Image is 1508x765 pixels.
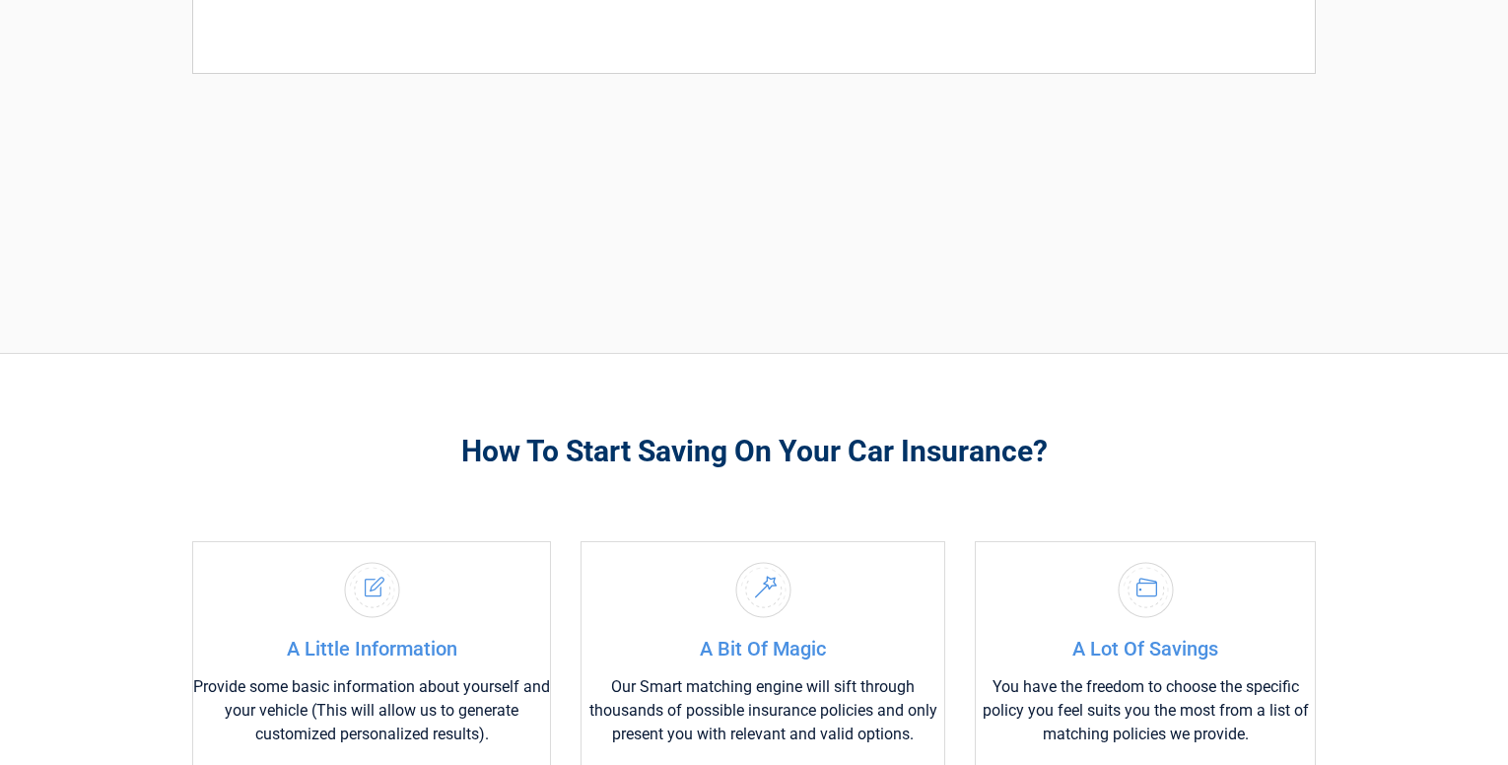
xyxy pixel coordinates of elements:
p: Our Smart matching engine will sift through thousands of possible insurance policies and only pre... [582,675,944,746]
h3: How To Start Saving On Your Car Insurance? [192,432,1316,470]
h4: A Bit Of Magic [582,636,944,661]
h4: A Lot Of Savings [976,636,1315,661]
h4: A Little Information [193,636,550,661]
p: You have the freedom to choose the specific policy you feel suits you the most from a list of mat... [976,675,1315,746]
p: Provide some basic information about yourself and your vehicle (This will allow us to generate cu... [193,675,550,746]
